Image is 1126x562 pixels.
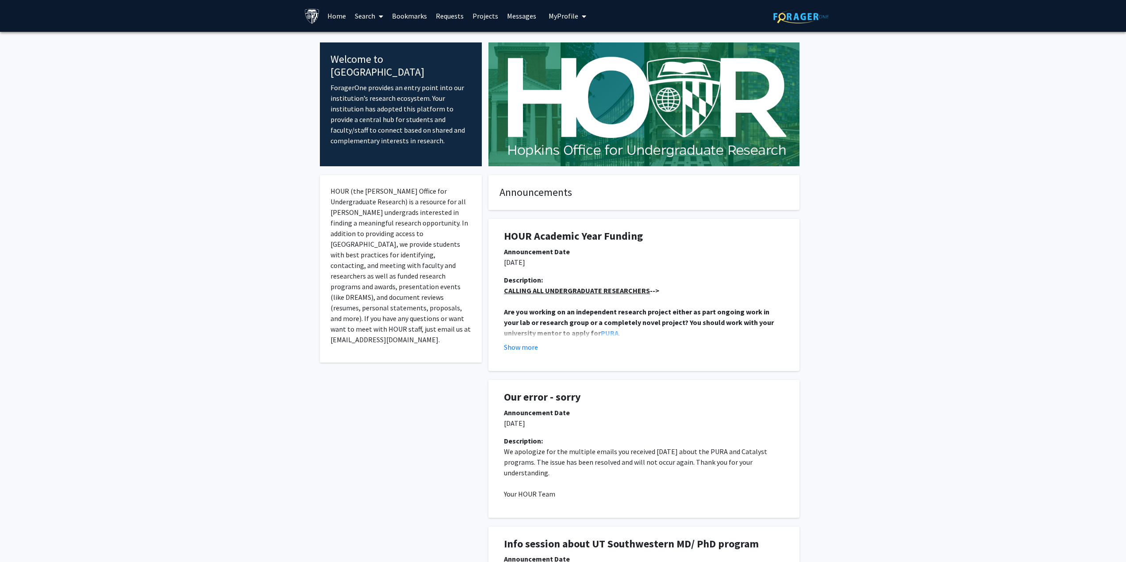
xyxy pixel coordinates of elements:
[330,82,472,146] p: ForagerOne provides an entry point into our institution’s research ecosystem. Your institution ha...
[504,418,784,428] p: [DATE]
[504,286,650,295] u: CALLING ALL UNDERGRADUATE RESEARCHERS
[504,306,784,338] p: .
[504,489,784,499] p: Your HOUR Team
[468,0,503,31] a: Projects
[350,0,388,31] a: Search
[549,11,578,20] span: My Profile
[330,53,472,79] h4: Welcome to [GEOGRAPHIC_DATA]
[504,407,784,418] div: Announcement Date
[504,391,784,404] h1: Our error - sorry
[488,42,799,166] img: Cover Image
[504,342,538,352] button: Show more
[330,186,472,345] p: HOUR (the [PERSON_NAME] Office for Undergraduate Research) is a resource for all [PERSON_NAME] un...
[504,436,784,446] div: Description:
[504,230,784,243] h1: HOUR Academic Year Funding
[388,0,431,31] a: Bookmarks
[504,275,784,285] div: Description:
[773,10,829,23] img: ForagerOne Logo
[601,329,619,337] a: PURA
[431,0,468,31] a: Requests
[504,286,659,295] strong: -->
[7,522,38,555] iframe: Chat
[323,0,350,31] a: Home
[504,446,784,478] p: We apologize for the multiple emails you received [DATE] about the PURA and Catalyst programs. Th...
[504,538,784,551] h1: Info session about UT Southwestern MD/ PhD program
[504,307,775,337] strong: Are you working on an independent research project either as part ongoing work in your lab or res...
[504,246,784,257] div: Announcement Date
[504,257,784,268] p: [DATE]
[503,0,541,31] a: Messages
[500,186,788,199] h4: Announcements
[304,8,320,24] img: Johns Hopkins University Logo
